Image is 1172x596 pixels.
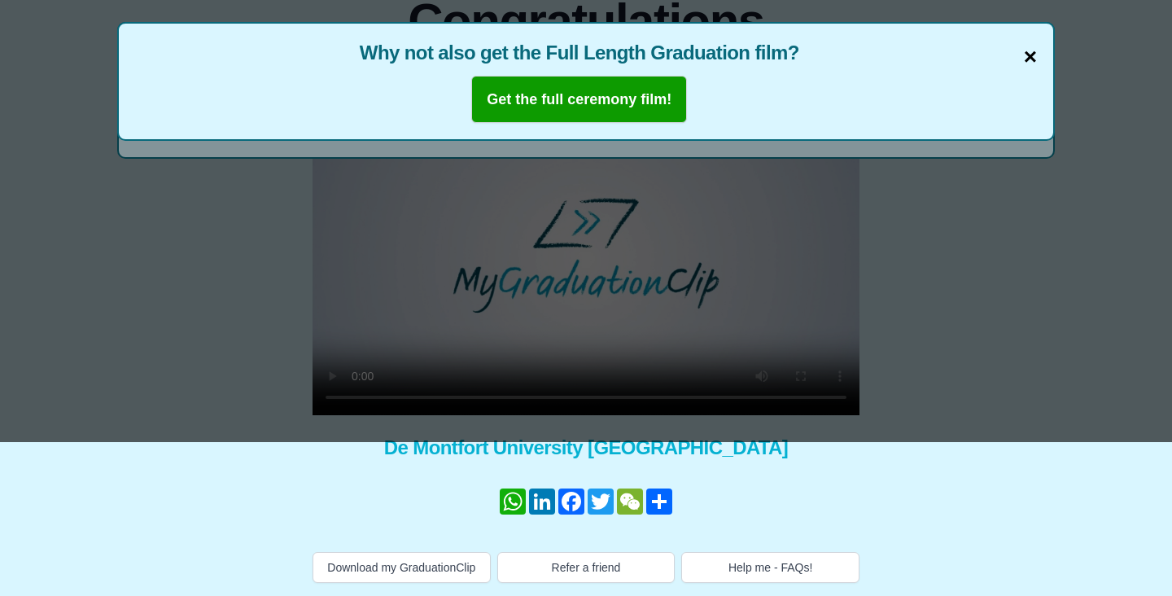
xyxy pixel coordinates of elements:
[615,489,645,515] a: WeChat
[487,91,671,107] b: Get the full ceremony film!
[1024,40,1037,74] span: ×
[497,552,676,583] button: Refer a friend
[586,489,615,515] a: Twitter
[313,552,491,583] button: Download my GraduationClip
[498,489,527,515] a: WhatsApp
[681,552,859,583] button: Help me - FAQs!
[471,76,687,123] button: Get the full ceremony film!
[135,40,1037,66] span: Why not also get the Full Length Graduation film?
[645,489,674,515] a: Chia sẻ
[527,489,557,515] a: LinkedIn
[313,435,859,461] span: De Montfort University [GEOGRAPHIC_DATA]
[557,489,586,515] a: Facebook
